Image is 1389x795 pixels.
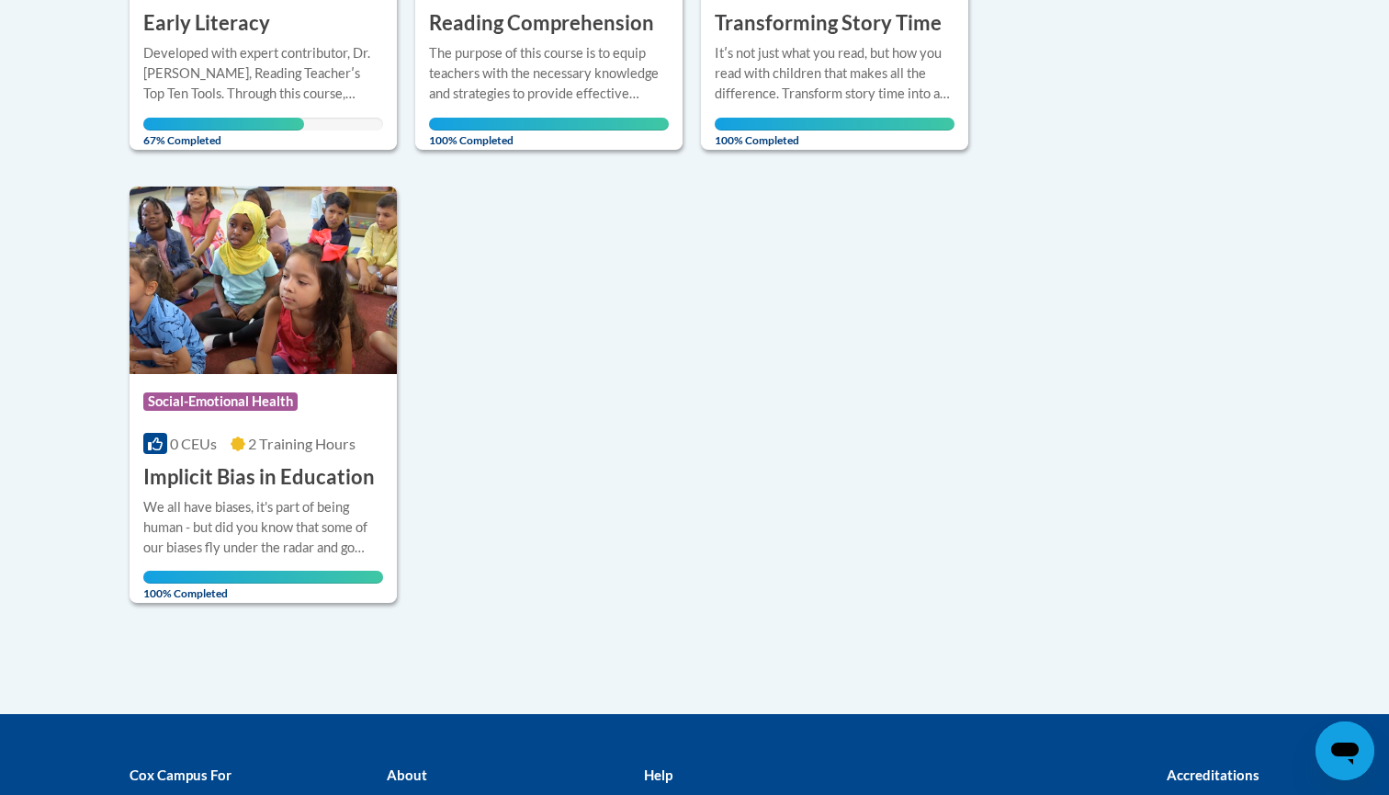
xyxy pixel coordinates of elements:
[715,118,954,147] span: 100% Completed
[170,435,217,452] span: 0 CEUs
[644,767,672,783] b: Help
[715,9,942,38] h3: Transforming Story Time
[143,463,375,492] h3: Implicit Bias in Education
[248,435,356,452] span: 2 Training Hours
[130,187,397,374] img: Course Logo
[143,392,298,411] span: Social-Emotional Health
[715,118,954,131] div: Your progress
[143,118,304,147] span: 67% Completed
[1316,721,1374,780] iframe: Button to launch messaging window
[130,187,397,604] a: Course LogoSocial-Emotional Health0 CEUs2 Training Hours Implicit Bias in EducationWe all have bi...
[130,767,231,783] b: Cox Campus For
[429,43,669,104] div: The purpose of this course is to equip teachers with the necessary knowledge and strategies to pr...
[143,9,270,38] h3: Early Literacy
[143,43,383,104] div: Developed with expert contributor, Dr. [PERSON_NAME], Reading Teacherʹs Top Ten Tools. Through th...
[143,571,383,584] div: Your progress
[143,497,383,558] div: We all have biases, it's part of being human - but did you know that some of our biases fly under...
[429,9,654,38] h3: Reading Comprehension
[715,43,954,104] div: Itʹs not just what you read, but how you read with children that makes all the difference. Transf...
[429,118,669,147] span: 100% Completed
[143,118,304,131] div: Your progress
[387,767,427,783] b: About
[1167,767,1259,783] b: Accreditations
[143,571,383,600] span: 100% Completed
[429,118,669,131] div: Your progress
